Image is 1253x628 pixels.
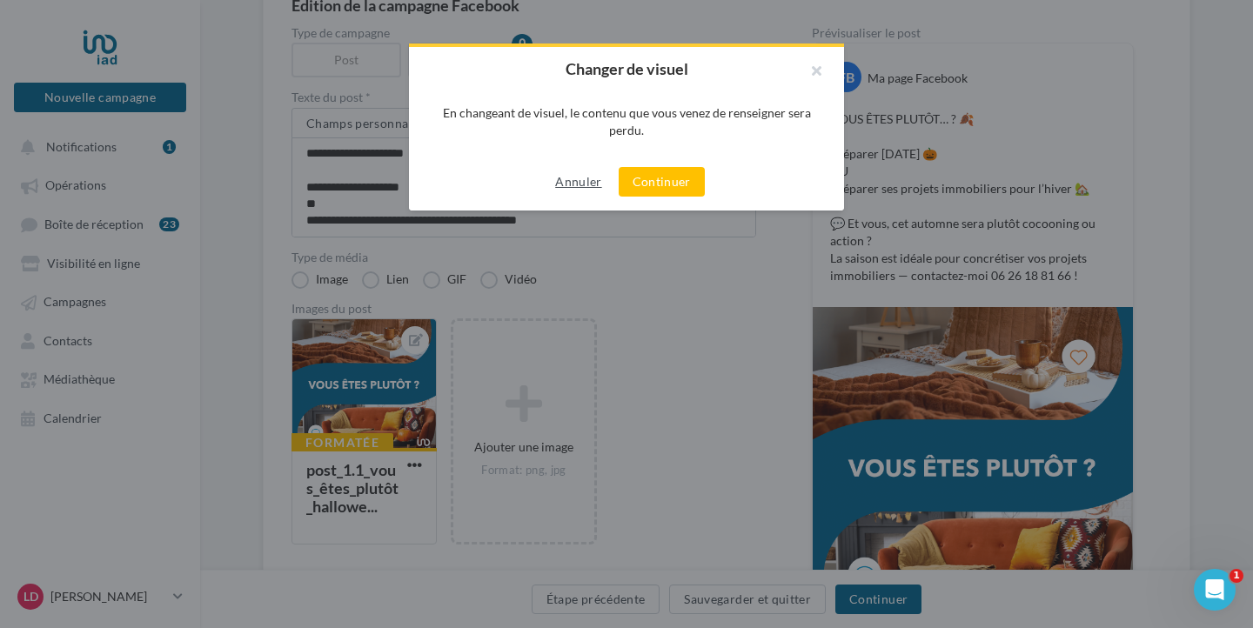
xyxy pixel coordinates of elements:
[548,171,608,192] button: Annuler
[1194,569,1236,611] iframe: Intercom live chat
[437,104,816,139] div: En changeant de visuel, le contenu que vous venez de renseigner sera perdu.
[1230,569,1243,583] span: 1
[437,61,816,77] h2: Changer de visuel
[619,167,705,197] button: Continuer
